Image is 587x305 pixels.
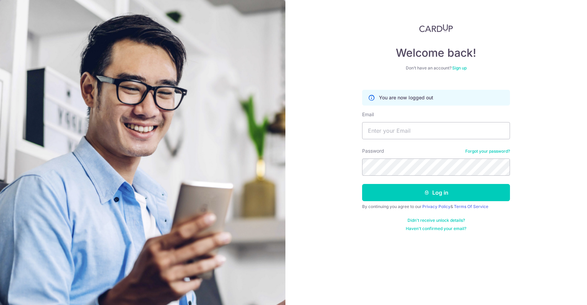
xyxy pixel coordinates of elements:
[422,204,450,209] a: Privacy Policy
[362,204,510,209] div: By continuing you agree to our &
[362,148,384,154] label: Password
[362,111,374,118] label: Email
[362,184,510,201] button: Log in
[362,46,510,60] h4: Welcome back!
[465,149,510,154] a: Forgot your password?
[362,122,510,139] input: Enter your Email
[407,218,465,223] a: Didn't receive unlock details?
[454,204,488,209] a: Terms Of Service
[406,226,466,231] a: Haven't confirmed your email?
[452,65,467,70] a: Sign up
[362,65,510,71] div: Don’t have an account?
[419,24,453,32] img: CardUp Logo
[379,94,433,101] p: You are now logged out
